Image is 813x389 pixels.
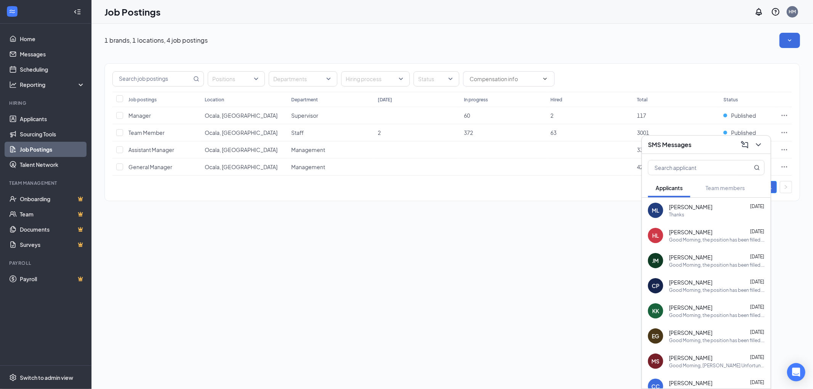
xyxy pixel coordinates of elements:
[750,254,764,259] span: [DATE]
[464,112,470,119] span: 60
[20,374,73,381] div: Switch to admin view
[781,146,788,154] svg: Ellipses
[652,282,659,290] div: CP
[781,129,788,136] svg: Ellipses
[550,129,556,136] span: 63
[669,312,765,319] div: Good Morning, the position has been filled. Best of luck to you. We will keep your application on...
[74,8,81,16] svg: Collapse
[291,112,318,119] span: Supervisor
[113,72,192,86] input: Search job postings
[669,379,712,387] span: [PERSON_NAME]
[9,374,17,381] svg: Settings
[128,129,165,136] span: Team Member
[781,163,788,171] svg: Ellipses
[731,129,756,136] span: Published
[104,36,208,45] p: 1 brands, 1 locations, 4 job postings
[378,129,381,136] span: 2
[731,112,756,119] span: Published
[648,141,691,149] h3: SMS Messages
[287,124,374,141] td: Staff
[470,75,539,83] input: Compensation info
[291,146,325,153] span: Management
[752,139,765,151] button: ChevronDown
[637,129,649,136] span: 3001
[754,140,763,149] svg: ChevronDown
[128,146,174,153] span: Assistant Manager
[633,92,720,107] th: Total
[750,379,764,385] span: [DATE]
[637,112,646,119] span: 117
[669,203,712,211] span: [PERSON_NAME]
[20,157,85,172] a: Talent Network
[669,237,765,243] div: Good Morning, the position has been filled. Best of luck to you. We will keep your application on...
[291,163,325,170] span: Management
[754,7,763,16] svg: Notifications
[669,253,712,261] span: [PERSON_NAME]
[750,203,764,209] span: [DATE]
[669,228,712,236] span: [PERSON_NAME]
[547,92,633,107] th: Hired
[652,357,660,365] div: MS
[779,33,800,48] button: SmallChevronDown
[750,354,764,360] span: [DATE]
[740,140,749,149] svg: ComposeMessage
[201,158,287,176] td: Ocala, FL
[20,222,85,237] a: DocumentsCrown
[20,271,85,287] a: PayrollCrown
[20,31,85,46] a: Home
[460,92,547,107] th: In progress
[374,92,460,107] th: [DATE]
[652,207,659,214] div: ML
[550,112,553,119] span: 2
[706,184,745,191] span: Team members
[750,304,764,310] span: [DATE]
[205,146,277,153] span: Ocala, [GEOGRAPHIC_DATA]
[754,165,760,171] svg: MagnifyingGlass
[648,160,739,175] input: Search applicant
[287,141,374,158] td: Management
[669,362,765,369] div: Good Morning, [PERSON_NAME] Unfortunately, with your availability, we don't have anything availab...
[9,100,83,106] div: Hiring
[739,139,751,151] button: ComposeMessage
[193,76,199,82] svg: MagnifyingGlass
[201,107,287,124] td: Ocala, FL
[669,329,712,336] span: [PERSON_NAME]
[20,111,85,126] a: Applicants
[656,184,683,191] span: Applicants
[201,141,287,158] td: Ocala, FL
[720,92,777,107] th: Status
[669,304,712,311] span: [PERSON_NAME]
[669,354,712,362] span: [PERSON_NAME]
[128,112,151,119] span: Manager
[205,163,277,170] span: Ocala, [GEOGRAPHIC_DATA]
[287,107,374,124] td: Supervisor
[780,181,792,193] li: Next Page
[20,81,85,88] div: Reporting
[653,257,659,264] div: JM
[780,181,792,193] button: right
[20,62,85,77] a: Scheduling
[669,287,765,293] div: Good Morning, the position has been filled. Best of luck to you. We will keep your application on...
[750,279,764,285] span: [DATE]
[652,332,659,340] div: EG
[20,142,85,157] a: Job Postings
[789,8,796,15] div: HM
[652,307,659,315] div: KK
[104,5,160,18] h1: Job Postings
[128,96,157,103] div: Job postings
[669,337,765,344] div: Good Morning, the position has been filled. Best of luck to you. We will keep your application on...
[9,260,83,266] div: Payroll
[786,37,794,44] svg: SmallChevronDown
[20,191,85,207] a: OnboardingCrown
[669,279,712,286] span: [PERSON_NAME]
[205,129,277,136] span: Ocala, [GEOGRAPHIC_DATA]
[205,112,277,119] span: Ocala, [GEOGRAPHIC_DATA]
[771,7,780,16] svg: QuestionInfo
[20,126,85,142] a: Sourcing Tools
[128,163,172,170] span: General Manager
[669,211,684,218] div: Thanks
[287,158,374,176] td: Management
[652,232,659,239] div: HL
[637,146,643,153] span: 33
[787,363,805,381] div: Open Intercom Messenger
